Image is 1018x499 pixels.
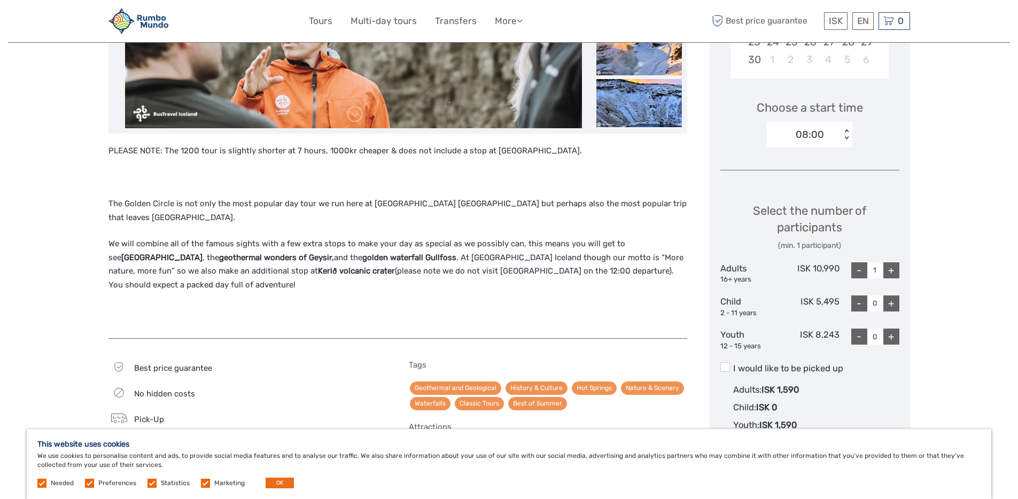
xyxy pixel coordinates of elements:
label: I would like to be picked up [720,362,899,375]
div: Choose Tuesday, December 2nd, 2025 [781,51,800,68]
div: + [883,329,899,345]
div: ISK 5,495 [780,295,840,318]
img: 874ed49f2f374b5bba315b954289e217_slider_thumbnail.jpeg [596,27,682,75]
label: Preferences [98,479,136,488]
h5: Attractions [409,422,687,432]
div: Choose Friday, December 5th, 2025 [838,51,857,68]
div: - [851,295,867,311]
div: ISK 8,243 [780,329,840,351]
div: Choose Wednesday, December 3rd, 2025 [800,51,819,68]
span: 0 [896,15,905,26]
div: Choose Saturday, December 6th, 2025 [857,51,875,68]
span: ISK 0 [756,402,777,412]
div: (min. 1 participant) [720,240,899,251]
button: OK [266,478,294,488]
div: + [883,262,899,278]
h5: Tags [409,360,687,370]
strong: golden waterfall Gullfoss [362,253,456,262]
div: Youth [720,329,780,351]
h5: This website uses cookies [37,440,981,449]
a: Waterfalls [410,397,450,410]
div: 12 - 15 years [720,341,780,352]
div: - [851,262,867,278]
a: Classic Tours [455,397,504,410]
a: Transfers [435,13,477,29]
div: Choose Monday, December 1st, 2025 [763,51,781,68]
div: 2 - 11 years [720,308,780,318]
span: Youth : [733,420,759,430]
span: ISK 1,590 [761,385,799,395]
div: Select the number of participants [720,202,899,251]
label: Statistics [161,479,190,488]
a: Multi-day tours [351,13,417,29]
span: Best price guarantee [134,363,212,373]
div: Choose Thursday, December 4th, 2025 [819,51,838,68]
strong: geothermal wonders of Geysir, [219,253,334,262]
a: Best of Summer [508,397,567,410]
span: ISK 1,590 [759,420,797,430]
span: ISK [829,15,843,26]
strong: Kerið volcanic crater [318,266,395,276]
div: < > [842,129,851,141]
p: We're away right now. Please check back later! [15,19,121,27]
div: 16+ years [720,275,780,285]
a: Geothermal and Geological [410,381,501,395]
div: - [851,329,867,345]
a: History & Culture [506,381,568,395]
span: Child : [733,402,756,412]
span: Pick-Up [134,415,164,424]
span: Best price guarantee [710,12,821,30]
a: Tours [309,13,332,29]
div: + [883,295,899,311]
div: We use cookies to personalise content and ads, to provide social media features and to analyse ou... [27,429,991,499]
button: Open LiveChat chat widget [123,17,136,29]
span: Choose a start time [757,99,863,116]
div: 08:00 [796,128,824,142]
img: e1361b234cc747f3b17931943d0d600e_slider_thumbnail.jpeg [596,79,682,127]
div: Child [720,295,780,318]
strong: [GEOGRAPHIC_DATA] [121,253,203,262]
p: The Golden Circle is not only the most popular day tour we run here at [GEOGRAPHIC_DATA] [GEOGRAP... [108,197,687,224]
span: Adults : [733,385,761,395]
img: 1892-3cdabdab-562f-44e9-842e-737c4ae7dc0a_logo_small.jpg [108,8,168,34]
a: Nature & Scenery [621,381,684,395]
a: More [495,13,523,29]
label: Marketing [214,479,245,488]
label: Needed [51,479,74,488]
div: ISK 10,990 [780,262,840,285]
div: EN [852,12,874,30]
span: No hidden costs [134,389,195,399]
span: PLEASE NOTE: The 1200 tour is slightly shorter at 7 hours, 1000kr cheaper & does not include a st... [108,146,582,155]
div: Choose Sunday, November 30th, 2025 [744,51,763,68]
a: Hot Springs [572,381,617,395]
p: We will combine all of the famous sights with a few extra stops to make your day as special as we... [108,237,687,292]
div: Adults [720,262,780,285]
